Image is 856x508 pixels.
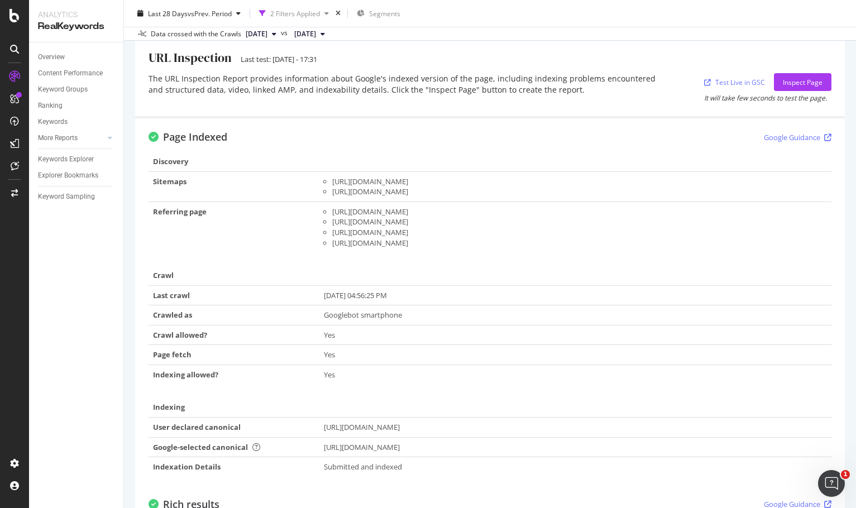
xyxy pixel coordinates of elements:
[153,370,218,380] div: Indexing allowed?
[149,152,319,171] td: Discovery
[764,132,831,143] a: Google Guidance
[38,68,103,79] div: Content Performance
[704,76,765,88] a: Test Live in GSC
[38,9,114,20] div: Analytics
[369,8,400,18] span: Segments
[332,217,827,227] div: [URL][DOMAIN_NAME]
[153,290,190,301] div: Last crawl
[153,442,248,453] div: Google-selected canonical
[38,132,78,144] div: More Reports
[38,154,116,165] a: Keywords Explorer
[38,84,116,95] a: Keyword Groups
[153,330,207,341] div: Crawl allowed?
[149,397,319,417] td: Indexing
[294,29,316,39] span: 2025 Sep. 9th
[149,51,232,64] h1: URL Inspection
[246,29,267,39] span: 2025 Oct. 1st
[704,93,827,103] div: It will take few seconds to test the page.
[38,116,68,128] div: Keywords
[255,4,333,22] button: 2 Filters Applied
[133,4,245,22] button: Last 28 DaysvsPrev. Period
[151,29,241,39] div: Data crossed with the Crawls
[38,20,114,33] div: RealKeywords
[153,176,186,187] div: Sitemaps
[153,310,192,320] div: Crawled as
[38,84,88,95] div: Keyword Groups
[270,8,320,18] div: 2 Filters Applied
[324,462,827,472] div: Submitted and indexed
[332,238,827,248] div: [URL][DOMAIN_NAME]
[783,78,822,87] div: Inspect Page
[841,470,850,479] span: 1
[38,100,63,112] div: Ranking
[38,170,98,181] div: Explorer Bookmarks
[324,349,827,360] div: Yes
[241,27,281,41] button: [DATE]
[38,68,116,79] a: Content Performance
[38,51,116,63] a: Overview
[281,28,290,38] span: vs
[324,310,827,320] div: Googlebot smartphone
[332,227,827,238] div: [URL][DOMAIN_NAME]
[38,100,116,112] a: Ranking
[38,191,95,203] div: Keyword Sampling
[153,349,192,360] div: Page fetch
[38,132,104,144] a: More Reports
[290,27,329,41] button: [DATE]
[153,462,221,472] div: Indexation Details
[333,8,343,19] div: times
[324,370,827,380] div: Yes
[38,170,116,181] a: Explorer Bookmarks
[38,116,116,128] a: Keywords
[153,207,207,217] div: Referring page
[241,54,317,65] div: Last test: [DATE] - 17:31
[149,73,664,103] div: The URL Inspection Report provides information about Google's indexed version of the page, includ...
[332,186,827,197] div: [URL][DOMAIN_NAME]
[149,266,319,285] td: Crawl
[352,4,405,22] button: Segments
[774,73,831,91] button: Inspect Page
[38,154,94,165] div: Keywords Explorer
[38,191,116,203] a: Keyword Sampling
[332,207,827,217] div: [URL][DOMAIN_NAME]
[332,176,827,187] div: [URL][DOMAIN_NAME]
[818,470,845,497] iframe: Intercom live chat
[324,330,827,341] div: Yes
[148,8,188,18] span: Last 28 Days
[149,132,227,143] h2: Page Indexed
[153,422,241,433] div: User declared canonical
[324,422,827,433] div: [URL][DOMAIN_NAME]
[324,290,827,301] div: [DATE] 04:56:25 PM
[324,442,827,453] div: [URL][DOMAIN_NAME]
[38,51,65,63] div: Overview
[188,8,232,18] span: vs Prev. Period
